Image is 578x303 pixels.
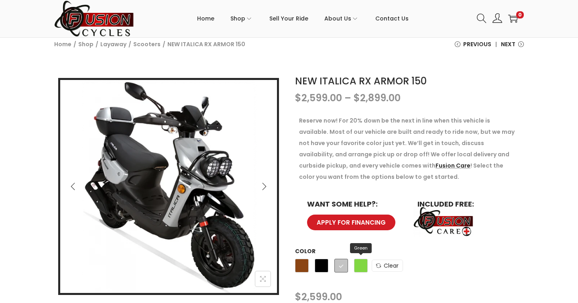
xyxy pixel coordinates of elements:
[78,40,94,48] a: Shop
[324,8,351,29] span: About Us
[60,80,277,297] img: NEW ITALICA RX ARMOR 150
[417,201,512,208] h6: INCLUDED FREE:
[324,0,359,37] a: About Us
[269,0,308,37] a: Sell Your Ride
[354,91,401,104] bdi: 2,899.00
[350,243,372,253] span: Green
[508,14,518,23] a: 0
[230,0,253,37] a: Shop
[375,0,409,37] a: Contact Us
[128,39,131,50] span: /
[133,40,161,48] a: Scooters
[317,219,386,225] span: APPLY FOR FINANCING
[96,39,98,50] span: /
[307,215,395,230] a: APPLY FOR FINANCING
[436,162,470,170] a: Fusion Care
[463,39,491,50] span: Previous
[299,115,520,182] p: Reserve now! For 20% down be the next in line when this vehicle is available. Most of our vehicle...
[269,8,308,29] span: Sell Your Ride
[134,0,471,37] nav: Primary navigation
[295,91,301,104] span: $
[255,178,273,195] button: Next
[372,260,403,272] a: Clear
[501,39,515,50] span: Next
[54,40,71,48] a: Home
[295,247,315,255] label: Color
[163,39,165,50] span: /
[197,0,214,37] a: Home
[295,91,342,104] bdi: 2,599.00
[455,39,491,56] a: Previous
[354,91,360,104] span: $
[375,8,409,29] span: Contact Us
[73,39,76,50] span: /
[501,39,524,56] a: Next
[167,39,245,50] span: NEW ITALICA RX ARMOR 150
[100,40,126,48] a: Layaway
[307,201,401,208] h6: WANT SOME HELP?:
[197,8,214,29] span: Home
[64,178,82,195] button: Previous
[230,8,245,29] span: Shop
[344,91,351,104] span: –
